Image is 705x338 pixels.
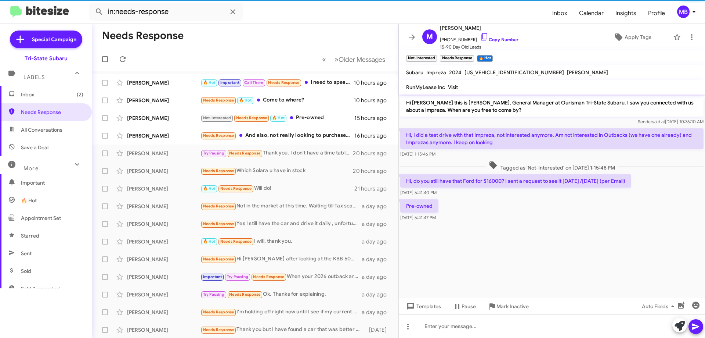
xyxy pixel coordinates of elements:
span: Save a Deal [21,144,48,151]
span: Mark Inactive [496,300,529,313]
span: [DATE] 6:41:47 PM [400,215,436,220]
small: 🔥 Hot [477,55,493,62]
span: Sold Responded [21,285,60,292]
div: 20 hours ago [353,150,393,157]
span: [DATE] 6:41:40 PM [400,190,437,195]
span: Needs Response [21,108,83,116]
button: Mark Inactive [482,300,535,313]
div: Which Solara u have in stock [200,167,353,175]
div: Pre-owned [200,114,354,122]
nav: Page navigation example [318,52,390,67]
span: Try Pausing [227,274,248,279]
div: 20 hours ago [353,167,393,175]
div: 21 hours ago [354,185,393,192]
p: Hi, I did a test drive with that Impreza, not interested anymore. Am not interested in Outbacks (... [400,128,704,149]
span: Try Pausing [203,151,224,156]
span: Sold [21,267,31,275]
span: [PERSON_NAME] [567,69,608,76]
span: 🔥 Hot [203,186,216,191]
span: Needs Response [229,292,260,297]
div: [PERSON_NAME] [127,132,200,139]
span: Sent [21,250,32,257]
div: Not in the market at this time. Waiting till Tax season. [200,202,362,210]
span: Special Campaign [32,36,76,43]
span: Auto Fields [642,300,677,313]
div: [PERSON_NAME] [127,97,200,104]
a: Special Campaign [10,31,82,48]
span: Impreza [426,69,446,76]
div: Will do! [200,184,354,193]
button: Templates [399,300,447,313]
span: Needs Response [203,98,234,103]
span: 🔥 Hot [239,98,252,103]
div: I'm holding off right now until I see if my current Subaru doesn't continue to have problems afte... [200,308,362,316]
span: Visit [448,84,458,90]
span: 2024 [449,69,462,76]
div: [PERSON_NAME] [127,326,200,334]
span: Needs Response [229,151,260,156]
span: 🔥 Hot [203,80,216,85]
span: 🔥 Hot [272,115,285,120]
div: [PERSON_NAME] [127,273,200,281]
div: a day ago [362,238,393,245]
button: Next [330,52,390,67]
span: said at [652,119,665,124]
div: [PERSON_NAME] [127,256,200,263]
p: Hi, do you still have that Ford for $16000? I sent a request to see it [DATE] /[DATE] (per Email) [400,174,631,188]
div: 10 hours ago [354,97,393,104]
div: Thank you but I have found a car that was better suited for me, if I ever need to look in the fut... [200,325,365,334]
span: Needs Response [203,133,234,138]
div: [PERSON_NAME] [127,291,200,298]
a: Insights [610,3,642,24]
span: Sender [DATE] 10:36:10 AM [638,119,704,124]
div: a day ago [362,220,393,228]
a: Profile [642,3,671,24]
div: [PERSON_NAME] [127,220,200,228]
span: Important [220,80,239,85]
span: Needs Response [220,239,252,244]
div: 16 hours ago [354,132,393,139]
span: Needs Response [203,221,234,226]
div: I will, thank you. [200,237,362,246]
span: 15-90 Day Old Leads [440,43,518,51]
div: [PERSON_NAME] [127,150,200,157]
div: a day ago [362,273,393,281]
span: Labels [23,74,45,81]
div: a day ago [362,203,393,210]
div: [PERSON_NAME] [127,79,200,86]
span: Needs Response [220,186,252,191]
div: 10 hours ago [354,79,393,86]
div: [PERSON_NAME] [127,309,200,316]
div: a day ago [362,309,393,316]
span: [DATE] 1:15:46 PM [400,151,435,157]
div: a day ago [362,291,393,298]
span: Needs Response [203,310,234,314]
button: Apply Tags [594,31,670,44]
div: Come to where? [200,96,354,104]
span: Important [21,179,83,186]
span: Inbox [546,3,573,24]
span: Pause [462,300,476,313]
span: 🔥 Hot [21,197,37,204]
p: Hi [PERSON_NAME] this is [PERSON_NAME], General Manager at Ourisman Tri-State Subaru. I saw you c... [400,96,704,117]
span: Subaru [406,69,423,76]
span: More [23,165,39,172]
div: [PERSON_NAME] [127,238,200,245]
a: Calendar [573,3,610,24]
span: (2) [77,91,83,98]
div: Thank you. I don't have a time table yet. I will get back with you as soon as possible. [200,149,353,157]
span: Apply Tags [625,31,651,44]
input: Search [89,3,243,21]
a: Copy Number [480,37,518,42]
span: « [322,55,326,64]
span: Older Messages [339,56,385,64]
small: Needs Response [440,55,474,62]
span: [US_VEHICLE_IDENTIFICATION_NUMBER] [464,69,564,76]
div: [PERSON_NAME] [127,203,200,210]
span: Templates [405,300,441,313]
button: Pause [447,300,482,313]
div: Yes I still have the car and drive it daily , unfortunately I'm gonna have to decline want to avo... [200,220,362,228]
span: Needs Response [203,204,234,209]
div: I need to speak to you call me when you get this message [200,78,354,87]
